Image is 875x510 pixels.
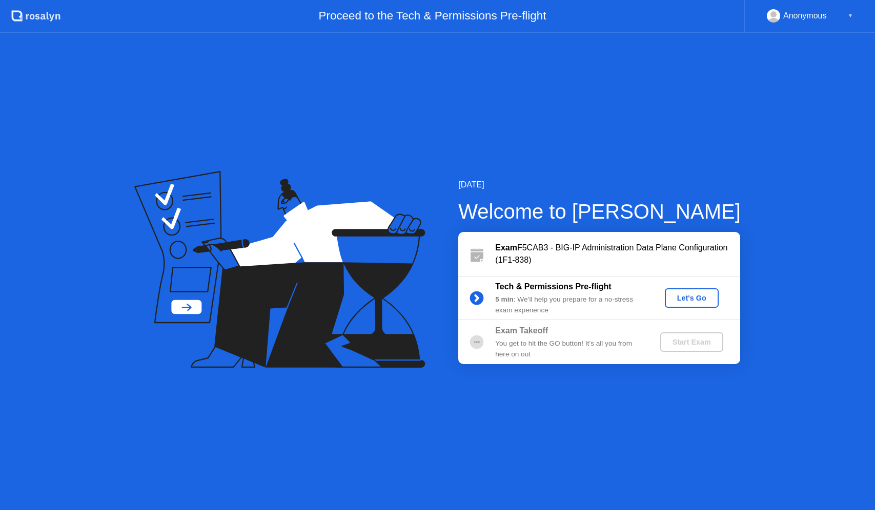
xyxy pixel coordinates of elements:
div: F5CAB3 - BIG-IP Administration Data Plane Configuration (1F1-838) [495,242,740,266]
div: Start Exam [664,338,719,346]
button: Start Exam [660,332,723,352]
b: Exam Takeoff [495,326,548,335]
div: [DATE] [458,179,741,191]
button: Let's Go [665,288,719,308]
div: Let's Go [669,294,715,302]
div: Welcome to [PERSON_NAME] [458,196,741,227]
div: : We’ll help you prepare for a no-stress exam experience [495,294,643,315]
div: Anonymous [783,9,827,23]
b: 5 min [495,295,514,303]
div: You get to hit the GO button! It’s all you from here on out [495,338,643,359]
div: ▼ [848,9,853,23]
b: Exam [495,243,517,252]
b: Tech & Permissions Pre-flight [495,282,611,291]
